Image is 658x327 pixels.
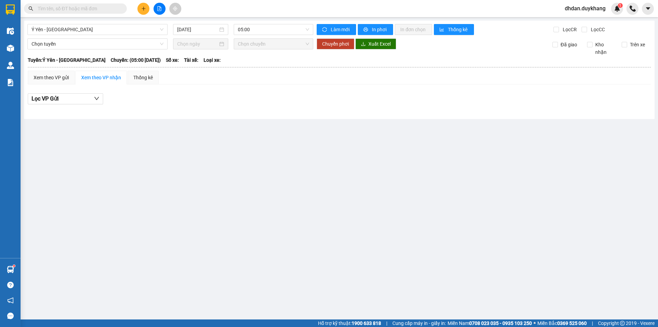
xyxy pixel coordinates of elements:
span: down [94,96,99,101]
span: Chọn chuyến [238,39,309,49]
span: Số xe: [166,56,179,64]
strong: 0708 023 035 - 0935 103 250 [469,320,532,326]
button: syncLàm mới [317,24,356,35]
span: Ý Yên - Hà Nội [32,24,163,35]
img: logo-vxr [6,4,15,15]
span: notification [7,297,14,304]
button: In đơn chọn [395,24,432,35]
span: 05:00 [238,24,309,35]
span: Thống kê [448,26,468,33]
div: Thống kê [133,74,153,81]
span: Chuyến: (05:00 [DATE]) [111,56,161,64]
span: Lọc CR [560,26,578,33]
span: aim [173,6,178,11]
button: bar-chartThống kê [434,24,474,35]
span: dhdan.duykhang [559,4,611,13]
span: ⚪️ [534,322,536,325]
button: Chuyển phơi [317,38,354,49]
div: Xem theo VP nhận [81,74,121,81]
span: | [592,319,593,327]
button: aim [169,3,181,15]
span: Miền Nam [448,319,532,327]
span: Trên xe [627,41,648,48]
input: Chọn ngày [177,40,218,48]
button: Lọc VP Gửi [28,93,103,104]
b: Tuyến: Ý Yên - [GEOGRAPHIC_DATA] [28,57,106,63]
strong: 0369 525 060 [557,320,587,326]
span: file-add [157,6,162,11]
span: Chọn tuyến [32,39,163,49]
span: 1 [619,3,621,8]
button: plus [137,3,149,15]
img: icon-new-feature [614,5,620,12]
button: downloadXuất Excel [355,38,396,49]
span: In phơi [372,26,388,33]
span: plus [141,6,146,11]
span: Tài xế: [184,56,198,64]
img: solution-icon [7,79,14,86]
span: Lọc VP Gửi [32,94,59,103]
div: Xem theo VP gửi [34,74,69,81]
sup: 1 [618,3,623,8]
span: Làm mới [331,26,351,33]
sup: 1 [13,265,15,267]
span: question-circle [7,282,14,288]
span: Loại xe: [204,56,221,64]
span: Kho nhận [593,41,617,56]
button: caret-down [642,3,654,15]
span: | [386,319,387,327]
span: Đã giao [558,41,580,48]
img: phone-icon [630,5,636,12]
span: bar-chart [439,27,445,33]
img: warehouse-icon [7,62,14,69]
span: sync [322,27,328,33]
input: 11/09/2025 [177,26,218,33]
span: copyright [620,321,625,326]
span: message [7,313,14,319]
span: search [28,6,33,11]
span: Miền Bắc [537,319,587,327]
span: Cung cấp máy in - giấy in: [392,319,446,327]
button: printerIn phơi [358,24,393,35]
input: Tìm tên, số ĐT hoặc mã đơn [38,5,119,12]
img: warehouse-icon [7,27,14,35]
span: printer [363,27,369,33]
img: warehouse-icon [7,266,14,273]
img: warehouse-icon [7,45,14,52]
span: Hỗ trợ kỹ thuật: [318,319,381,327]
span: Lọc CC [588,26,606,33]
button: file-add [154,3,166,15]
span: caret-down [645,5,651,12]
strong: 1900 633 818 [352,320,381,326]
